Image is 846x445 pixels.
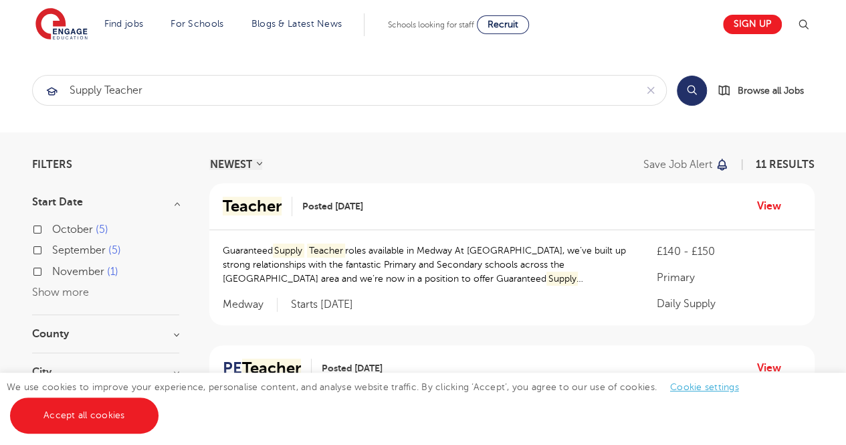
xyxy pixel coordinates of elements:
mark: Supply [546,272,578,286]
span: 5 [96,224,108,236]
span: October [52,224,93,236]
span: Browse all Jobs [738,83,804,98]
a: Blogs & Latest News [251,19,342,29]
input: November 1 [52,266,61,274]
mark: Teacher [307,244,345,258]
input: October 5 [52,224,61,232]
a: Accept all cookies [10,397,158,434]
span: September [52,244,106,256]
a: PETeacher [223,359,312,378]
p: Save job alert [643,159,712,170]
button: Search [677,76,707,106]
span: Recruit [488,19,518,29]
span: November [52,266,104,278]
a: Recruit [477,15,529,34]
h3: City [32,367,179,377]
a: Sign up [723,15,782,34]
a: Browse all Jobs [718,83,815,98]
span: Filters [32,159,72,170]
span: 1 [107,266,118,278]
a: Teacher [223,197,292,216]
a: View [757,359,791,377]
button: Clear [636,76,666,105]
div: Submit [32,75,667,106]
a: View [757,197,791,215]
img: Engage Education [35,8,88,41]
span: Medway [223,298,278,312]
span: 5 [108,244,121,256]
p: £140 - £150 [656,244,801,260]
a: Find jobs [104,19,144,29]
a: For Schools [171,19,223,29]
p: Starts [DATE] [291,298,353,312]
h3: Start Date [32,197,179,207]
span: Schools looking for staff [388,20,474,29]
input: September 5 [52,244,61,253]
span: 11 RESULTS [756,159,815,171]
p: Guaranteed roles available in Medway At [GEOGRAPHIC_DATA], we’ve built up strong relationships wi... [223,244,630,286]
a: Cookie settings [670,382,739,392]
span: Posted [DATE] [322,361,383,375]
mark: Supply [273,244,305,258]
p: Daily Supply [656,296,801,312]
h2: PE [223,359,301,378]
button: Show more [32,286,89,298]
h3: County [32,329,179,339]
span: We use cookies to improve your experience, personalise content, and analyse website traffic. By c... [7,382,752,420]
p: Primary [656,270,801,286]
mark: Teacher [242,359,301,377]
mark: Teacher [223,197,282,215]
span: Posted [DATE] [302,199,363,213]
button: Save job alert [643,159,730,170]
input: Submit [33,76,636,105]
